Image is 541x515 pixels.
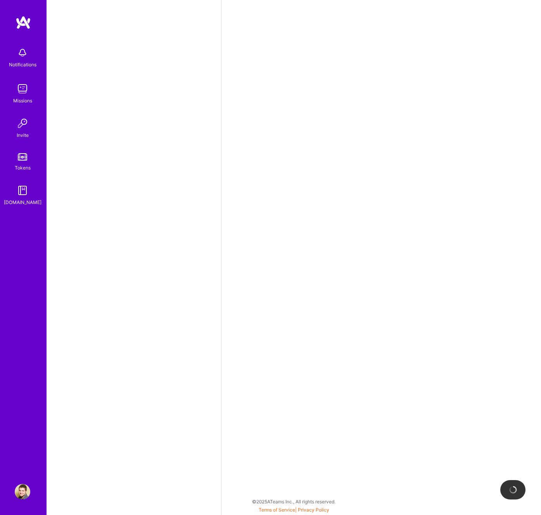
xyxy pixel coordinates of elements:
img: Invite [15,116,30,131]
span: | [259,507,329,513]
img: teamwork [15,81,30,97]
div: Invite [17,131,29,139]
div: [DOMAIN_NAME] [4,198,41,206]
img: guide book [15,183,30,198]
img: User Avatar [15,484,30,499]
img: loading [509,486,517,494]
a: Privacy Policy [298,507,329,513]
div: Tokens [15,164,31,172]
img: bell [15,45,30,60]
div: Notifications [9,60,36,69]
div: Missions [13,97,32,105]
img: logo [16,16,31,29]
img: tokens [18,153,27,161]
div: © 2025 ATeams Inc., All rights reserved. [47,492,541,511]
a: Terms of Service [259,507,295,513]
